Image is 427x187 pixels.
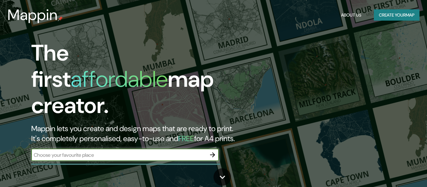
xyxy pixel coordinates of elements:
img: mappin-pin [58,16,63,21]
h2: Mappin lets you create and design maps that are ready to print. It's completely personalised, eas... [31,124,245,144]
h1: affordable [71,65,168,94]
input: Choose your favourite place [31,151,206,159]
button: About Us [339,9,364,21]
h5: FREE [178,134,194,143]
h1: The first map creator. [31,40,245,124]
h3: Mappin [8,6,58,24]
button: Create yourmap [374,9,419,21]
